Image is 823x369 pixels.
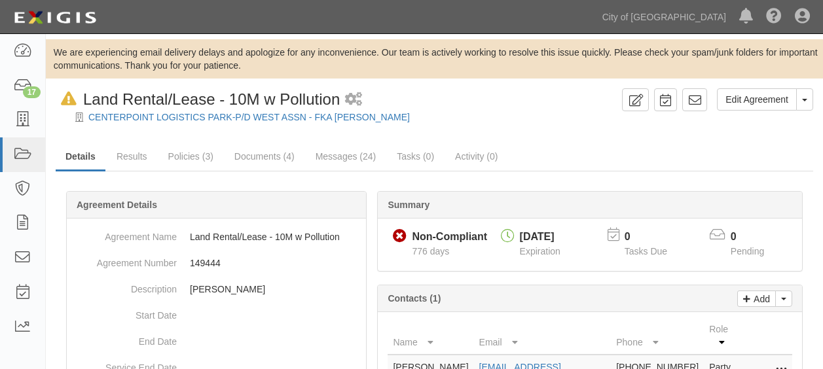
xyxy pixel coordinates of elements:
[72,250,361,276] dd: 149444
[56,143,105,171] a: Details
[107,143,157,169] a: Results
[388,317,473,355] th: Name
[717,88,797,111] a: Edit Agreement
[388,293,441,304] b: Contacts (1)
[393,230,407,243] i: Non-Compliant
[766,9,782,25] i: Help Center - Complianz
[72,224,177,243] dt: Agreement Name
[72,302,177,322] dt: Start Date
[190,283,361,296] p: [PERSON_NAME]
[412,230,487,245] div: Non-Compliant
[737,290,776,307] a: Add
[388,200,430,210] b: Summary
[83,90,340,108] span: Land Rental/Lease - 10M w Pollution
[596,4,733,30] a: City of [GEOGRAPHIC_DATA]
[158,143,223,169] a: Policies (3)
[625,246,667,256] span: Tasks Due
[625,230,684,245] p: 0
[445,143,507,169] a: Activity (0)
[306,143,386,169] a: Messages (24)
[520,230,560,245] div: [DATE]
[387,143,444,169] a: Tasks (0)
[474,317,612,355] th: Email
[750,291,770,306] p: Add
[345,93,362,107] i: 1 scheduled workflow
[225,143,304,169] a: Documents (4)
[611,317,704,355] th: Phone
[46,46,823,72] div: We are experiencing email delivery delays and apologize for any inconvenience. Our team is active...
[731,230,780,245] p: 0
[88,112,410,122] a: CENTERPOINT LOGISTICS PARK-P/D WEST ASSN - FKA [PERSON_NAME]
[56,88,340,111] div: Land Rental/Lease - 10M w Pollution
[72,328,177,348] dt: End Date
[72,224,361,250] dd: Land Rental/Lease - 10M w Pollution
[77,200,157,210] b: Agreement Details
[520,246,560,256] span: Expiration
[61,92,77,106] i: In Default since 05/05/2025
[72,250,177,270] dt: Agreement Number
[72,276,177,296] dt: Description
[704,317,740,355] th: Role
[731,246,764,256] span: Pending
[23,86,41,98] div: 17
[412,246,449,256] span: Since 06/30/2023
[10,6,100,29] img: logo-5460c22ac91f19d4615b14bd174203de0afe785f0fc80cf4dbbc73dc1793850b.png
